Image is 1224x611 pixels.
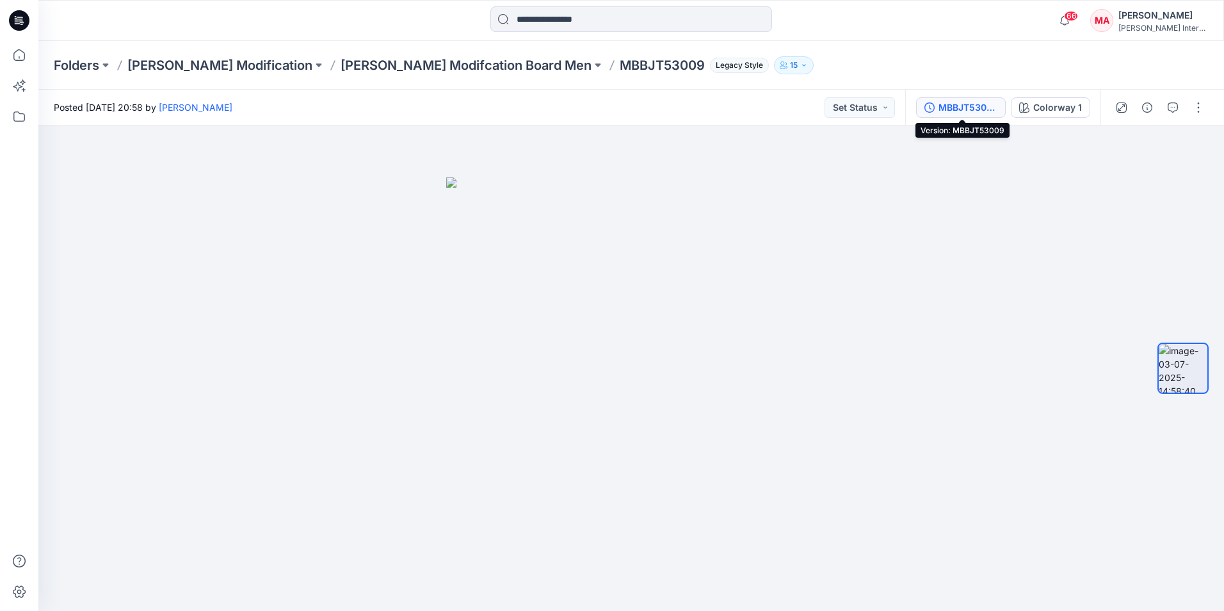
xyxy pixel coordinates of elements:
p: 15 [790,58,798,72]
div: Colorway 1 [1033,101,1082,115]
span: 66 [1064,11,1078,21]
a: Folders [54,56,99,74]
p: MBBJT53009 [620,56,705,74]
div: [PERSON_NAME] International [1118,23,1208,33]
button: 15 [774,56,814,74]
span: Posted [DATE] 20:58 by [54,101,232,114]
img: image-03-07-2025-14:58:40 [1159,344,1207,393]
button: MBBJT53009 [916,97,1006,118]
a: [PERSON_NAME] [159,102,232,113]
span: Legacy Style [710,58,769,73]
div: MBBJT53009 [938,101,997,115]
a: [PERSON_NAME] Modifcation Board Men [341,56,592,74]
button: Legacy Style [705,56,769,74]
div: MA [1090,9,1113,32]
div: [PERSON_NAME] [1118,8,1208,23]
button: Details [1137,97,1157,118]
button: Colorway 1 [1011,97,1090,118]
a: [PERSON_NAME] Modification [127,56,312,74]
